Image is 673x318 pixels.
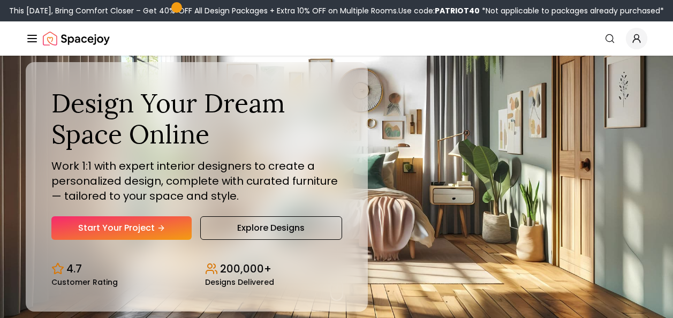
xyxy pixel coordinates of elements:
small: Designs Delivered [205,278,274,286]
h1: Design Your Dream Space Online [51,88,342,149]
a: Start Your Project [51,216,192,240]
b: PATRIOT40 [435,5,480,16]
nav: Global [26,21,647,56]
p: Work 1:1 with expert interior designers to create a personalized design, complete with curated fu... [51,158,342,203]
div: Design stats [51,253,342,286]
a: Spacejoy [43,28,110,49]
p: 4.7 [66,261,82,276]
img: Spacejoy Logo [43,28,110,49]
span: Use code: [398,5,480,16]
span: *Not applicable to packages already purchased* [480,5,664,16]
a: Explore Designs [200,216,342,240]
p: 200,000+ [220,261,271,276]
small: Customer Rating [51,278,118,286]
div: This [DATE], Bring Comfort Closer – Get 40% OFF All Design Packages + Extra 10% OFF on Multiple R... [9,5,664,16]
